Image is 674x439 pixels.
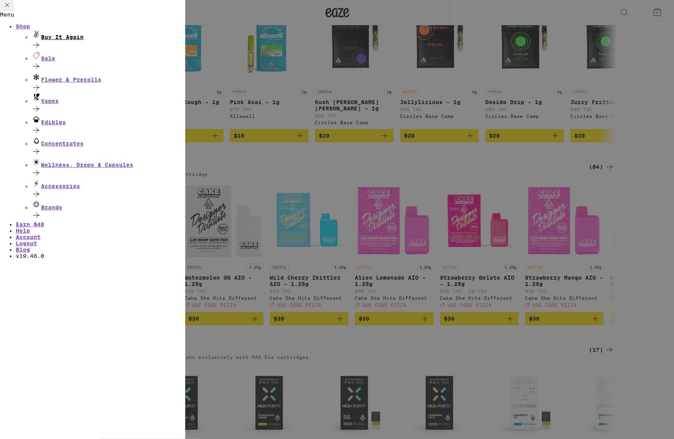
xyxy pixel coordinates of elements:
div: Buy It Again [32,30,185,40]
a: Flower & Prerolls [32,72,185,93]
div: Wellness, Drops & Capsules [32,157,185,168]
a: Shop [16,23,185,30]
a: Edibles [32,115,185,136]
div: Accessories [32,179,185,189]
a: Logout [16,240,37,247]
div: Flower & Prerolls [32,72,185,83]
a: Vapes [32,93,185,115]
a: Blog [16,247,185,253]
a: Brands [32,200,185,221]
a: Wellness, Drops & Capsules [32,157,185,179]
a: Buy It Again [32,30,185,51]
a: Help [16,228,30,234]
a: Earn $ 40 [16,221,44,228]
a: Account [16,234,41,240]
div: Sale [32,51,185,62]
div: Concentrates [32,136,185,147]
div: Brands [32,200,185,211]
div: Edibles [32,115,185,125]
span: v 19.46.0 [16,253,44,259]
a: Sale [32,51,185,72]
a: Concentrates [32,136,185,157]
a: Accessories [32,179,185,200]
div: Vapes [32,93,185,104]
